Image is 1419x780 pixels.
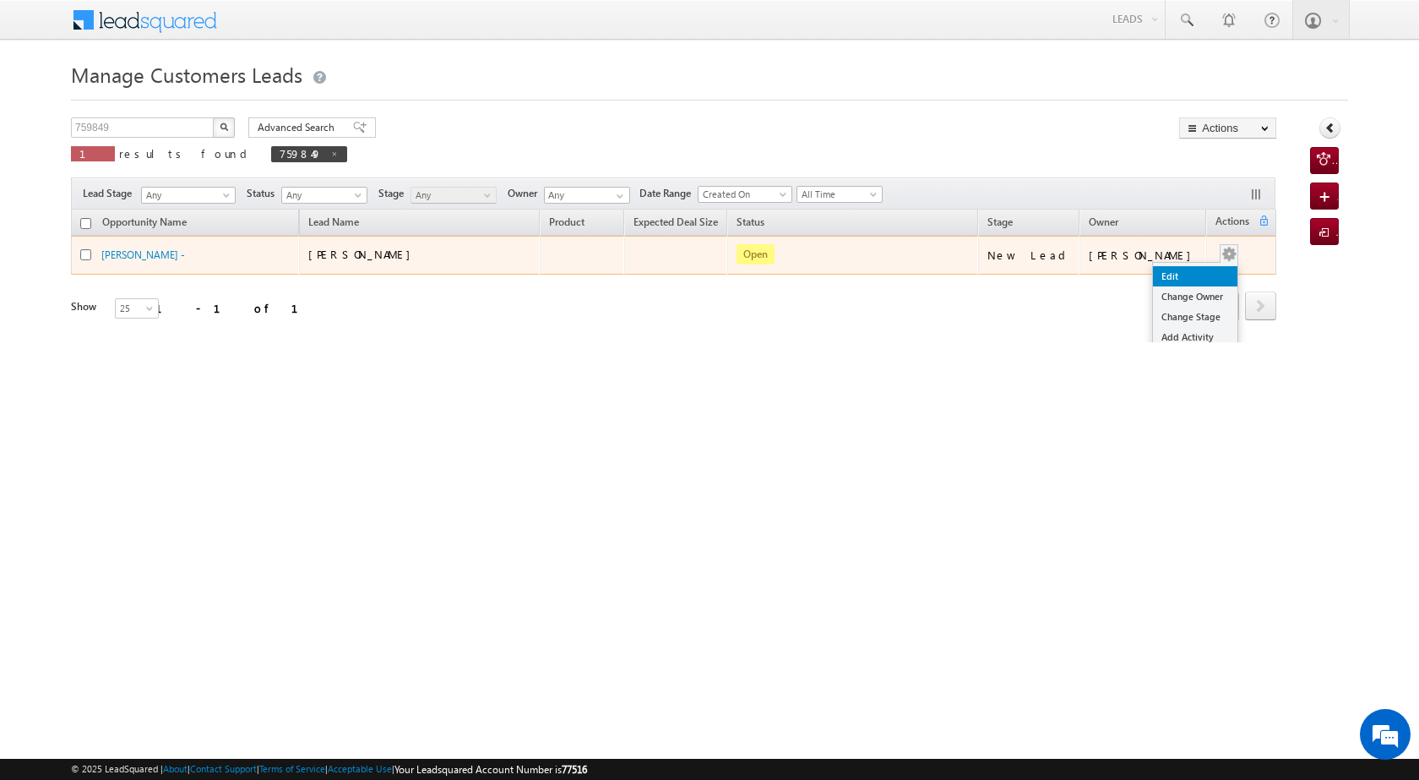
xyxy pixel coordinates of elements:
a: Edit [1153,266,1237,286]
a: Contact Support [190,763,257,774]
span: results found [119,146,253,161]
span: 759849 [280,146,322,161]
div: 1 - 1 of 1 [155,298,318,318]
a: Show All Items [607,188,628,205]
input: Check all records [80,218,91,229]
span: Product [549,215,584,228]
textarea: Type your message and hit 'Enter' [22,156,308,506]
a: Stage [979,213,1021,235]
span: Created On [699,187,786,202]
div: New Lead [987,248,1072,263]
button: Actions [1179,117,1276,139]
a: Opportunity Name [94,213,195,235]
a: Any [141,187,236,204]
span: 1 [79,146,106,161]
img: d_60004797649_company_0_60004797649 [29,89,71,111]
img: Search [220,123,228,131]
div: [PERSON_NAME] [1089,248,1199,263]
span: next [1245,292,1276,320]
a: [PERSON_NAME] - [101,248,185,261]
a: Status [728,213,773,235]
span: 25 [116,301,160,316]
a: All Time [796,186,883,203]
a: About [163,763,188,774]
span: Lead Stage [83,186,139,201]
span: Any [411,188,492,203]
a: Add Activity [1153,327,1237,347]
a: Created On [698,186,792,203]
span: Any [282,188,362,203]
span: Owner [1089,215,1118,228]
span: Date Range [639,186,698,201]
span: [PERSON_NAME] [308,247,419,261]
a: next [1245,293,1276,320]
a: Any [410,187,497,204]
a: 25 [115,298,159,319]
a: Expected Deal Size [625,213,726,235]
span: Owner [508,186,544,201]
a: Change Stage [1153,307,1237,327]
span: Actions [1207,212,1258,234]
div: Show [71,299,101,314]
a: Acceptable Use [328,763,392,774]
a: Terms of Service [259,763,325,774]
em: Start Chat [230,521,307,543]
span: Lead Name [300,213,367,235]
div: Minimize live chat window [277,8,318,49]
span: Your Leadsquared Account Number is [394,763,587,776]
div: Chat with us now [88,89,284,111]
a: Any [281,187,367,204]
span: © 2025 LeadSquared | | | | | [71,761,587,777]
input: Type to Search [544,187,630,204]
span: Opportunity Name [102,215,187,228]
span: Stage [987,215,1013,228]
span: Any [142,188,230,203]
span: Stage [378,186,410,201]
span: Advanced Search [258,120,340,135]
span: Manage Customers Leads [71,61,302,88]
span: 77516 [562,763,587,776]
span: Expected Deal Size [633,215,718,228]
span: Status [247,186,281,201]
span: All Time [797,187,878,202]
span: Open [737,244,775,265]
a: Change Owner [1153,286,1237,307]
